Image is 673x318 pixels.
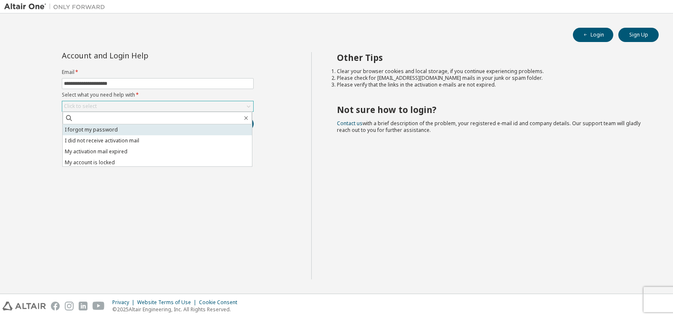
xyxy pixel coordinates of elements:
p: © 2025 Altair Engineering, Inc. All Rights Reserved. [112,306,242,313]
img: linkedin.svg [79,302,87,310]
div: Account and Login Help [62,52,215,59]
button: Login [573,28,613,42]
img: altair_logo.svg [3,302,46,310]
label: Select what you need help with [62,92,254,98]
li: I forgot my password [63,124,252,135]
span: with a brief description of the problem, your registered e-mail id and company details. Our suppo... [337,120,641,134]
h2: Not sure how to login? [337,104,644,115]
li: Please verify that the links in the activation e-mails are not expired. [337,81,644,88]
h2: Other Tips [337,52,644,63]
a: Contact us [337,120,363,127]
div: Click to select [64,103,97,110]
div: Website Terms of Use [137,299,199,306]
div: Click to select [62,101,253,111]
label: Email [62,69,254,76]
img: youtube.svg [93,302,105,310]
div: Cookie Consent [199,299,242,306]
img: Altair One [4,3,109,11]
li: Clear your browser cookies and local storage, if you continue experiencing problems. [337,68,644,75]
div: Privacy [112,299,137,306]
img: instagram.svg [65,302,74,310]
button: Sign Up [618,28,659,42]
li: Please check for [EMAIL_ADDRESS][DOMAIN_NAME] mails in your junk or spam folder. [337,75,644,81]
img: facebook.svg [51,302,60,310]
